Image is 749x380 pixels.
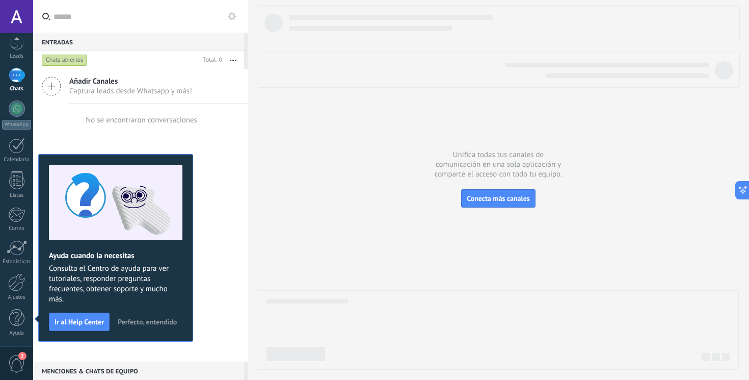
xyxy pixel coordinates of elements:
div: Chats abiertos [42,54,87,66]
span: Añadir Canales [69,77,192,86]
div: Menciones & Chats de equipo [33,362,244,380]
div: WhatsApp [2,120,31,130]
h2: Ayuda cuando la necesitas [49,251,182,261]
span: 2 [18,352,26,360]
span: Conecta más canales [467,194,529,203]
button: Conecta más canales [461,189,535,208]
div: Chats [2,86,32,92]
div: Calendario [2,157,32,163]
span: Ir al Help Center [55,318,104,325]
span: Perfecto, entendido [118,318,177,325]
div: Estadísticas [2,259,32,265]
div: Entradas [33,33,244,51]
div: Listas [2,192,32,199]
div: Leads [2,53,32,60]
div: Total: 0 [199,55,222,65]
div: Ajustes [2,294,32,301]
div: Correo [2,225,32,232]
span: Captura leads desde Whatsapp y más! [69,86,192,96]
div: No se encontraron conversaciones [86,115,197,125]
button: Ir al Help Center [49,313,110,331]
span: Consulta el Centro de ayuda para ver tutoriales, responder preguntas frecuentes, obtener soporte ... [49,264,182,305]
div: Ayuda [2,330,32,337]
button: Perfecto, entendido [113,314,181,330]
